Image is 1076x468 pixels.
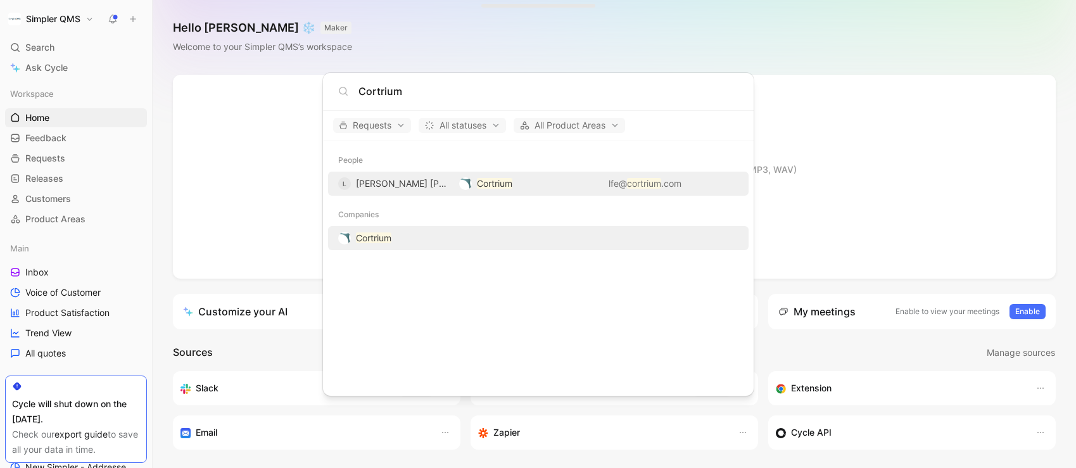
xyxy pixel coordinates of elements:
[519,118,619,133] span: All Product Areas
[661,178,681,189] span: .com
[339,118,405,133] span: Requests
[514,118,625,133] button: All Product Areas
[356,178,502,189] span: [PERSON_NAME] [PERSON_NAME]
[609,178,627,189] span: lfe@
[358,84,738,99] input: Type a command or search anything
[459,177,472,190] img: logo
[477,178,512,189] mark: Cortrium
[627,178,661,189] mark: cortrium
[328,172,749,196] button: L[PERSON_NAME] [PERSON_NAME]logoCortriumlfe@cortrium.com
[419,118,506,133] button: All statuses
[328,226,749,250] button: logoCortrium
[356,232,391,243] mark: Cortrium
[323,149,754,172] div: People
[338,177,351,190] div: L
[424,118,500,133] span: All statuses
[333,118,411,133] button: Requests
[323,203,754,226] div: Companies
[338,232,351,244] img: logo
